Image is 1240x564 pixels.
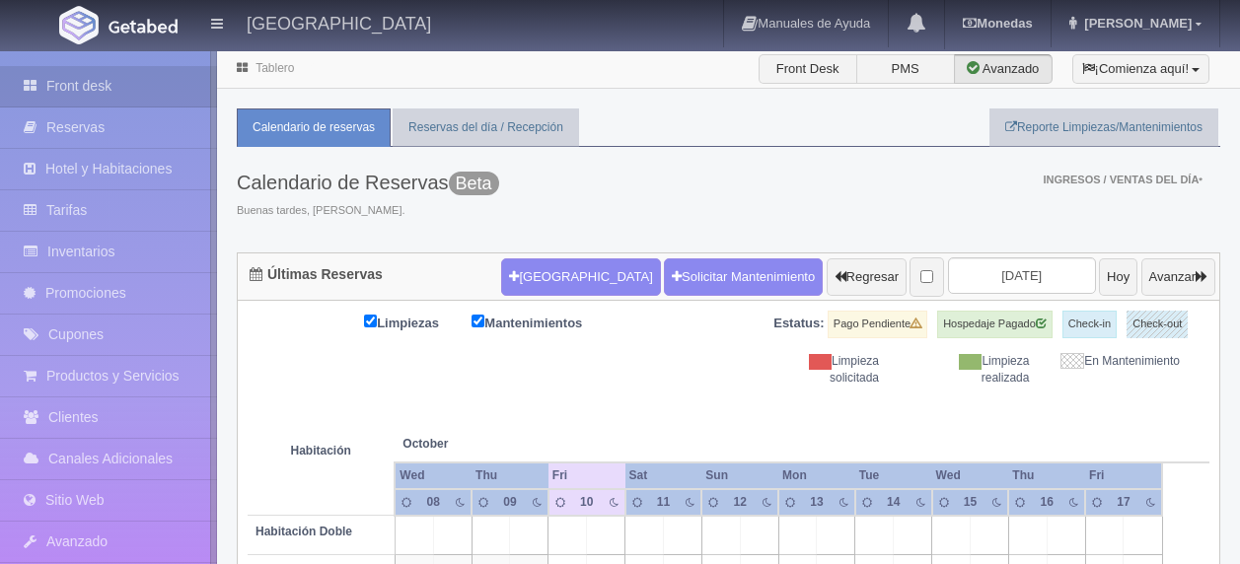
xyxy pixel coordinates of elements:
[250,267,383,282] h4: Últimas Reservas
[1085,462,1162,489] th: Fri
[932,462,1009,489] th: Wed
[625,462,702,489] th: Sat
[759,54,857,84] label: Front Desk
[499,494,522,511] div: 09
[237,172,499,193] h3: Calendario de Reservas
[1141,258,1215,296] button: Avanzar
[1044,353,1194,370] div: En Mantenimiento
[652,494,675,511] div: 11
[1062,311,1117,338] label: Check-in
[472,311,612,333] label: Mantenimientos
[954,54,1053,84] label: Avanzado
[501,258,660,296] button: [GEOGRAPHIC_DATA]
[959,494,982,511] div: 15
[1079,16,1192,31] span: [PERSON_NAME]
[856,54,955,84] label: PMS
[1043,174,1203,185] span: Ingresos / Ventas del día
[247,10,431,35] h4: [GEOGRAPHIC_DATA]
[778,462,855,489] th: Mon
[109,19,178,34] img: Getabed
[393,108,579,147] a: Reservas del día / Recepción
[828,311,927,338] label: Pago Pendiente
[1113,494,1135,511] div: 17
[402,436,541,453] span: October
[963,16,1032,31] b: Monedas
[255,525,352,538] b: Habitación Doble
[575,494,598,511] div: 10
[937,311,1053,338] label: Hospedaje Pagado
[1099,258,1137,296] button: Hoy
[894,353,1044,387] div: Limpieza realizada
[364,311,469,333] label: Limpiezas
[1008,462,1085,489] th: Thu
[364,315,377,327] input: Limpiezas
[237,108,391,147] a: Calendario de reservas
[827,258,907,296] button: Regresar
[855,462,932,489] th: Tue
[472,462,548,489] th: Thu
[548,462,625,489] th: Fri
[59,6,99,44] img: Getabed
[237,203,499,219] span: Buenas tardes, [PERSON_NAME].
[806,494,829,511] div: 13
[1127,311,1188,338] label: Check-out
[701,462,778,489] th: Sun
[1036,494,1058,511] div: 16
[989,108,1218,147] a: Reporte Limpiezas/Mantenimientos
[729,494,752,511] div: 12
[449,172,499,195] span: Beta
[255,61,294,75] a: Tablero
[664,258,823,296] a: Solicitar Mantenimiento
[422,494,445,511] div: 08
[472,315,484,327] input: Mantenimientos
[395,462,472,489] th: Wed
[773,315,824,333] label: Estatus:
[291,444,351,458] strong: Habitación
[882,494,905,511] div: 14
[744,353,894,387] div: Limpieza solicitada
[1072,54,1209,84] button: ¡Comienza aquí!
